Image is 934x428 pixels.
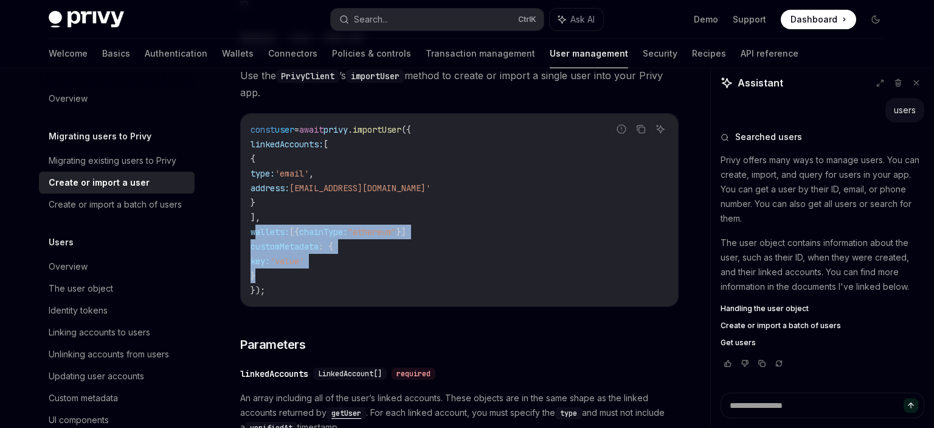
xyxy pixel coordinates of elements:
[904,398,918,413] button: Send message
[270,256,304,267] span: 'value'
[49,325,150,340] div: Linking accounts to users
[49,153,176,168] div: Migrating existing users to Privy
[251,226,289,237] span: wallets:
[692,39,726,68] a: Recipes
[354,12,388,27] div: Search...
[251,124,275,135] span: const
[652,121,668,137] button: Ask AI
[555,407,582,419] code: type
[299,124,323,135] span: await
[49,413,109,427] div: UI components
[39,150,195,172] a: Migrating existing users to Privy
[790,13,837,26] span: Dashboard
[614,121,629,137] button: Report incorrect code
[299,226,348,237] span: chainType:
[327,407,366,418] a: getUser
[426,39,535,68] a: Transaction management
[39,256,195,278] a: Overview
[49,369,144,384] div: Updating user accounts
[49,281,113,296] div: The user object
[240,368,308,380] div: linkedAccounts
[251,139,323,150] span: linkedAccounts:
[240,336,305,353] span: Parameters
[49,39,88,68] a: Welcome
[741,39,798,68] a: API reference
[894,104,916,116] div: users
[145,39,207,68] a: Authentication
[309,168,314,179] span: ,
[721,338,924,348] a: Get users
[289,183,431,194] span: [EMAIL_ADDRESS][DOMAIN_NAME]'
[49,91,88,106] div: Overview
[518,15,536,24] span: Ctrl K
[323,139,328,150] span: [
[49,197,182,212] div: Create or import a batch of users
[251,168,275,179] span: type:
[49,347,169,362] div: Unlinking accounts from users
[721,304,924,314] a: Handling the user object
[735,131,802,143] span: Searched users
[721,236,924,294] p: The user object contains information about the user, such as their ID, when they were created, an...
[550,39,628,68] a: User management
[346,69,404,83] code: importUser
[733,13,766,26] a: Support
[268,39,317,68] a: Connectors
[39,300,195,321] a: Identity tokens
[251,212,260,223] span: ],
[289,226,299,237] span: [{
[39,343,195,365] a: Unlinking accounts from users
[49,303,108,318] div: Identity tokens
[251,241,319,252] span: customMetadata
[251,183,289,194] span: address:
[49,235,74,250] h5: Users
[49,129,151,144] h5: Migrating users to Privy
[276,69,339,83] code: PrivyClient
[251,197,255,208] span: }
[738,75,783,90] span: Assistant
[694,13,718,26] a: Demo
[323,124,348,135] span: privy
[49,175,150,190] div: Create or import a user
[633,121,649,137] button: Copy the contents from the code block
[251,153,255,164] span: {
[222,39,254,68] a: Wallets
[318,369,382,379] span: LinkedAccount[]
[39,278,195,300] a: The user object
[781,10,856,29] a: Dashboard
[550,9,603,30] button: Ask AI
[327,407,366,419] code: getUser
[353,124,401,135] span: importUser
[721,321,924,331] a: Create or import a batch of users
[721,153,924,226] p: Privy offers many ways to manage users. You can create, import, and query for users in your app. ...
[721,338,756,348] span: Get users
[570,13,595,26] span: Ask AI
[275,168,309,179] span: 'email'
[348,124,353,135] span: .
[721,321,841,331] span: Create or import a batch of users
[240,67,679,101] span: Use the ’s method to create or import a single user into your Privy app.
[294,124,299,135] span: =
[866,10,885,29] button: Toggle dark mode
[39,365,195,387] a: Updating user accounts
[102,39,130,68] a: Basics
[49,391,118,405] div: Custom metadata
[251,285,265,296] span: });
[721,131,924,143] button: Searched users
[39,172,195,194] a: Create or import a user
[49,11,124,28] img: dark logo
[332,39,411,68] a: Policies & controls
[251,270,255,281] span: }
[392,368,435,380] div: required
[319,241,333,252] span: : {
[396,226,406,237] span: }]
[643,39,677,68] a: Security
[39,321,195,343] a: Linking accounts to users
[39,387,195,409] a: Custom metadata
[348,226,396,237] span: "ethereum"
[275,124,294,135] span: user
[721,304,809,314] span: Handling the user object
[401,124,411,135] span: ({
[39,88,195,110] a: Overview
[39,194,195,216] a: Create or import a batch of users
[251,256,270,267] span: key:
